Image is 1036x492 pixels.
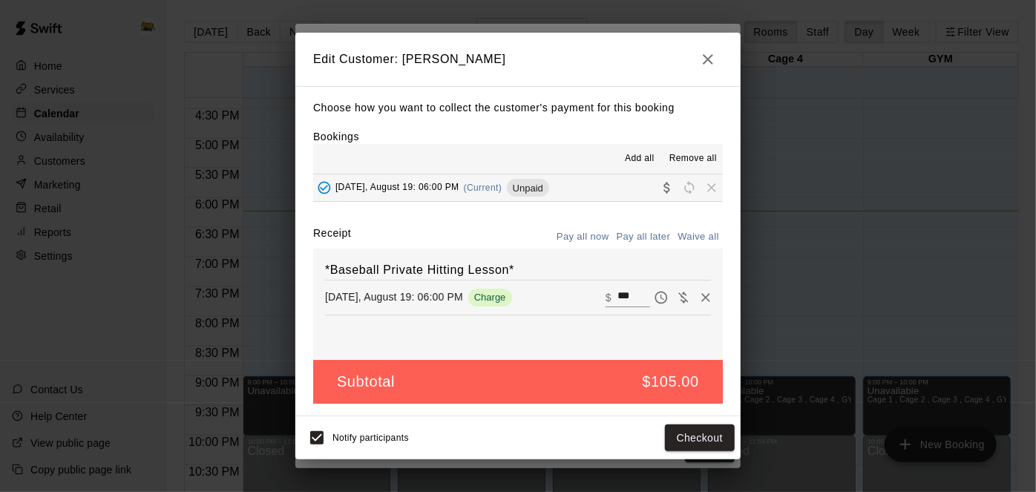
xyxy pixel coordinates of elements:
button: Pay all later [613,226,675,249]
span: Remove all [669,151,717,166]
span: (Current) [464,183,502,193]
h2: Edit Customer: [PERSON_NAME] [295,33,741,86]
button: Waive all [674,226,723,249]
span: [DATE], August 19: 06:00 PM [335,183,459,193]
span: Reschedule [678,182,701,193]
span: Waive payment [672,290,695,303]
h5: $105.00 [643,372,700,392]
button: Remove all [663,147,723,171]
button: Added - Collect Payment [313,177,335,199]
p: $ [606,290,612,305]
span: Add all [625,151,655,166]
h6: *Baseball Private Hitting Lesson* [325,260,711,280]
span: Pay later [650,290,672,303]
span: Charge [468,292,512,303]
span: Remove [701,182,723,193]
p: [DATE], August 19: 06:00 PM [325,289,463,304]
button: Remove [695,286,717,309]
span: Collect payment [656,182,678,193]
button: Added - Collect Payment[DATE], August 19: 06:00 PM(Current)UnpaidCollect paymentRescheduleRemove [313,174,723,202]
button: Pay all now [553,226,613,249]
button: Add all [616,147,663,171]
p: Choose how you want to collect the customer's payment for this booking [313,99,723,117]
span: Unpaid [507,183,549,194]
span: Notify participants [332,433,409,443]
button: Checkout [665,424,735,452]
h5: Subtotal [337,372,395,392]
label: Bookings [313,131,359,142]
label: Receipt [313,226,351,249]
